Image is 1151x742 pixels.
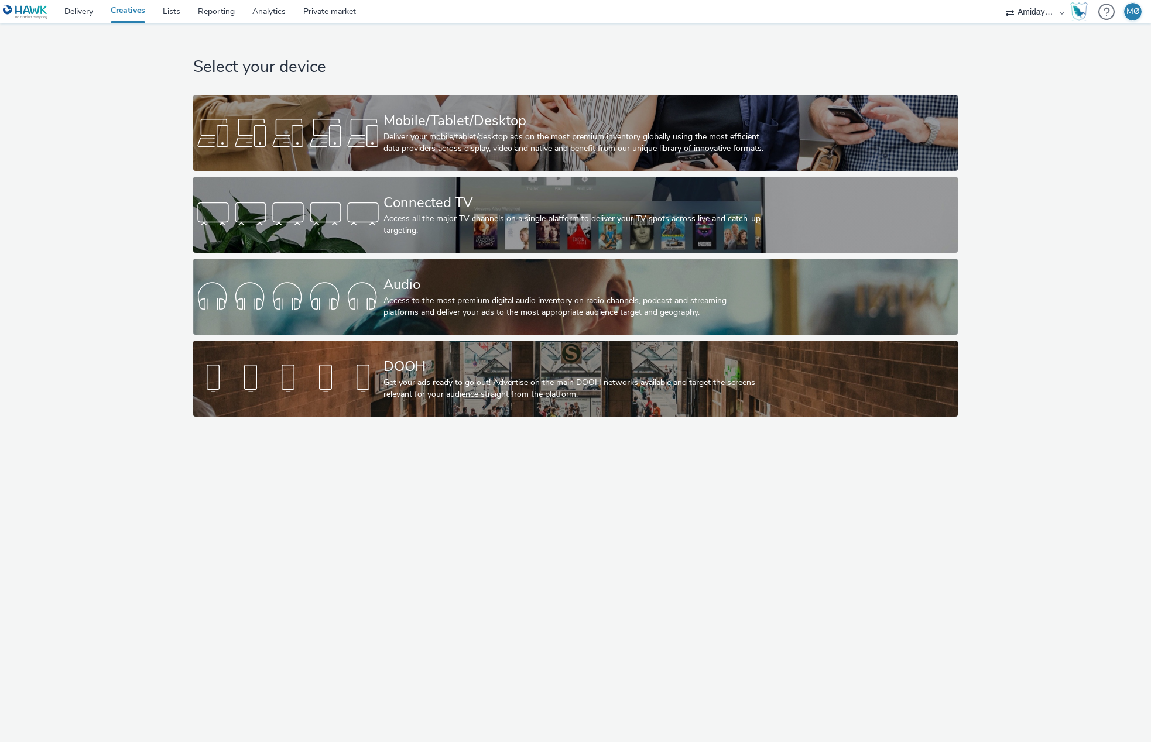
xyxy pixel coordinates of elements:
[1070,2,1092,21] a: Hawk Academy
[1126,3,1140,20] div: MØ
[383,193,763,213] div: Connected TV
[383,377,763,401] div: Get your ads ready to go out! Advertise on the main DOOH networks available and target the screen...
[193,177,958,253] a: Connected TVAccess all the major TV channels on a single platform to deliver your TV spots across...
[1070,2,1088,21] img: Hawk Academy
[383,274,763,295] div: Audio
[193,341,958,417] a: DOOHGet your ads ready to go out! Advertise on the main DOOH networks available and target the sc...
[383,213,763,237] div: Access all the major TV channels on a single platform to deliver your TV spots across live and ca...
[383,111,763,131] div: Mobile/Tablet/Desktop
[383,356,763,377] div: DOOH
[383,295,763,319] div: Access to the most premium digital audio inventory on radio channels, podcast and streaming platf...
[3,5,48,19] img: undefined Logo
[383,131,763,155] div: Deliver your mobile/tablet/desktop ads on the most premium inventory globally using the most effi...
[193,56,958,78] h1: Select your device
[193,259,958,335] a: AudioAccess to the most premium digital audio inventory on radio channels, podcast and streaming ...
[193,95,958,171] a: Mobile/Tablet/DesktopDeliver your mobile/tablet/desktop ads on the most premium inventory globall...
